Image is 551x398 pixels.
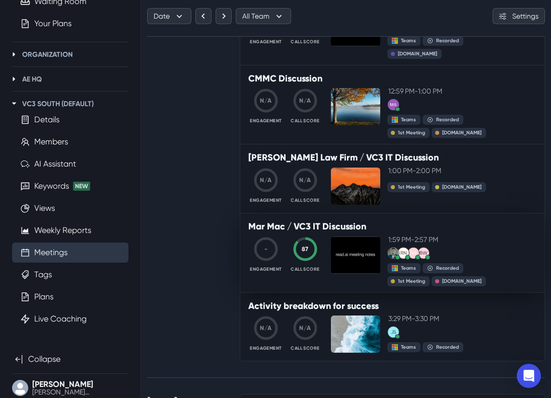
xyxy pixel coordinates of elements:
[8,98,20,110] button: Toggle VC3 South
[34,180,69,192] a: Keywords
[517,364,541,388] div: Open Intercom Messenger
[248,73,536,85] p: CMMC Discussion
[12,378,128,398] button: User menu
[8,48,20,60] button: Toggle Organization
[260,325,272,332] span: N/A
[248,301,536,312] p: Activity breakdown for success
[401,38,416,44] div: Teams
[250,117,282,124] p: Engagement
[420,251,428,256] div: Bobby Weir
[22,49,73,60] p: Organization
[34,202,55,214] a: Views
[388,99,399,110] img: Mariano Ospina
[291,117,320,124] p: Call Score
[391,330,396,335] div: Jonathan Strong
[248,152,536,164] p: [PERSON_NAME] Law Firm / VC3 IT Discussion
[388,166,536,176] p: 1:00 PM - 2:00 PM
[147,8,191,24] button: Date
[34,247,67,259] a: Meetings
[291,197,320,204] p: Call Score
[236,8,291,24] button: All Team
[8,73,20,85] button: Toggle AE HQ
[34,136,68,148] a: Members
[34,18,72,30] a: Your Plans
[436,38,459,44] div: Recorded
[34,114,59,126] a: Details
[388,313,536,324] p: 3:29 PM - 3:30 PM
[299,177,311,184] span: N/A
[442,130,481,136] div: [DOMAIN_NAME]
[436,265,459,271] div: Recorded
[401,344,416,350] div: Teams
[410,251,417,256] div: Ridge Allen
[34,269,52,281] a: Tags
[388,86,536,97] p: 12:59 PM - 1:00 PM
[398,184,425,190] div: 1st Meeting
[22,74,42,85] p: AE HQ
[291,266,320,273] p: Call Score
[240,293,544,361] a: Activity breakdown for successN/AEngagementN/ACall Score3:29 PM-3:30 PMJonathan StrongTeamsRecorded
[28,353,60,365] p: Collapse
[398,130,425,136] div: 1st Meeting
[299,325,311,332] span: N/A
[240,65,544,144] a: CMMC DiscussionN/AEngagementN/ACall Score12:59 PM-1:00 PMMariano OspinaTeamsRecorded1st Meeting[D...
[260,177,272,184] span: N/A
[291,345,320,352] p: Call Score
[401,265,416,271] div: Teams
[299,97,311,104] span: N/A
[250,38,282,45] p: Engagement
[400,251,407,256] div: read.ai meeting notes
[250,197,282,204] p: Engagement
[442,278,481,284] div: [DOMAIN_NAME]
[493,8,545,24] button: Settings
[195,8,212,24] a: Previous week
[442,184,481,190] div: [DOMAIN_NAME]
[398,51,437,57] div: [DOMAIN_NAME]
[388,248,399,259] img: Jermaine Wine
[264,246,268,253] span: -
[388,234,536,245] p: 1:59 PM - 2:57 PM
[250,266,282,273] p: Engagement
[401,117,416,123] div: Teams
[291,38,320,45] p: Call Score
[250,345,282,352] p: Engagement
[436,117,459,123] div: Recorded
[293,245,318,254] div: 87
[34,158,76,170] a: AI Assistant
[34,224,91,236] a: Weekly Reports
[34,313,87,325] a: Live Coaching
[22,99,94,109] p: VC3 South (Default)
[240,144,544,213] a: [PERSON_NAME] Law Firm / VC3 IT DiscussionN/AEngagementN/ACall Score1:00 PM-2:00 PM1st Meeting[DO...
[248,221,536,232] p: Mar Mac / VC3 IT Discussion
[12,349,128,369] button: Collapse
[398,278,425,284] div: 1st Meeting
[34,291,53,303] a: Plans
[216,8,232,24] a: Next week
[240,213,544,292] a: Mar Mac / VC3 IT Discussion-Engagement87Call Score1:59 PM-2:57 PMBobby WeirRidge Allenread.ai mee...
[436,344,459,350] div: Recorded
[260,97,272,104] span: N/A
